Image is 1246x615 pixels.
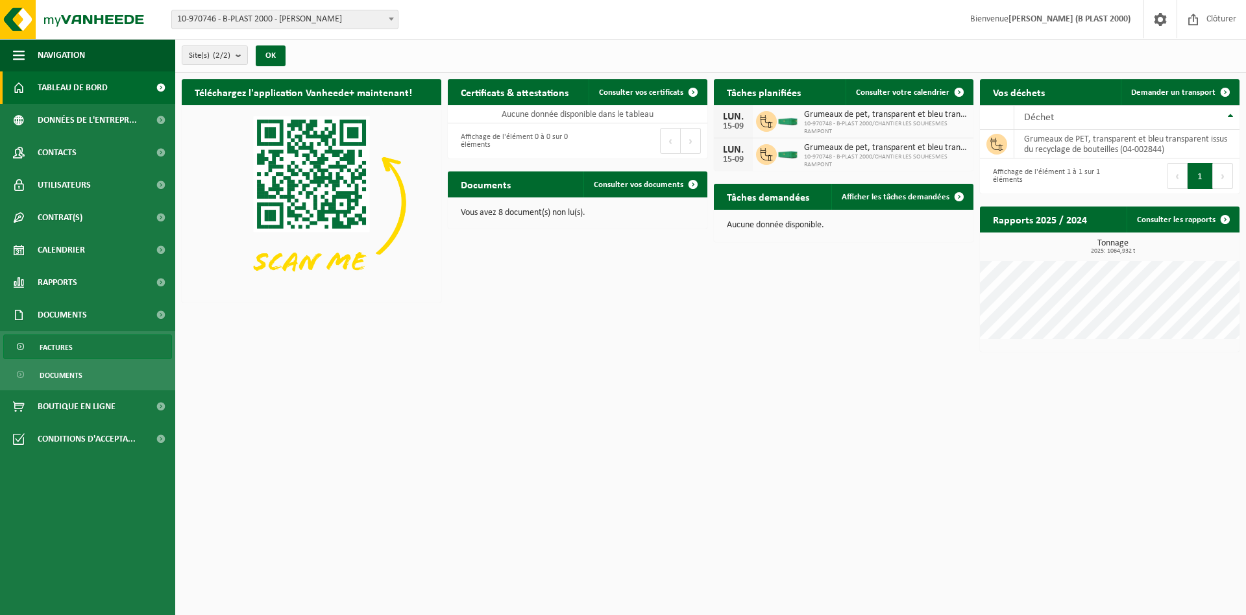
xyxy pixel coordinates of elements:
img: HK-XC-20-GN-00 [777,114,799,126]
h2: Rapports 2025 / 2024 [980,207,1100,232]
h3: Tonnage [986,239,1240,255]
h2: Vos déchets [980,79,1058,105]
button: OK [256,45,286,66]
a: Documents [3,362,172,387]
span: Calendrier [38,234,85,266]
a: Factures [3,334,172,359]
div: 15-09 [720,155,746,164]
span: 10-970746 - B-PLAST 2000 - Aurich [171,10,398,29]
a: Consulter vos documents [583,171,706,197]
span: Consulter votre calendrier [856,88,949,97]
span: 10-970748 - B-PLAST 2000/CHANTIER LES SOUHESMES RAMPONT [804,120,967,136]
h2: Documents [448,171,524,197]
span: Demander un transport [1131,88,1215,97]
p: Aucune donnée disponible. [727,221,960,230]
span: Consulter vos certificats [599,88,683,97]
p: Vous avez 8 document(s) non lu(s). [461,208,694,218]
span: Boutique en ligne [38,390,116,423]
span: Données de l'entrepr... [38,104,137,136]
button: Next [681,128,701,154]
span: Déchet [1024,112,1054,123]
td: Grumeaux de PET, transparent et bleu transparent issus du recyclage de bouteilles (04-002844) [1014,130,1240,158]
span: Tableau de bord [38,71,108,104]
span: 2025: 1064,932 t [986,248,1240,255]
h2: Tâches demandées [714,184,822,209]
strong: [PERSON_NAME] (B PLAST 2000) [1008,14,1130,24]
button: Previous [660,128,681,154]
span: Navigation [38,39,85,71]
span: 10-970746 - B-PLAST 2000 - Aurich [172,10,398,29]
span: Grumeaux de pet, transparent et bleu transparent issus du recyclage de bouteille... [804,110,967,120]
span: Grumeaux de pet, transparent et bleu transparent issus du recyclage de bouteille... [804,143,967,153]
img: Download de VHEPlus App [182,105,441,300]
span: Utilisateurs [38,169,91,201]
a: Demander un transport [1121,79,1238,105]
button: Next [1213,163,1233,189]
span: Site(s) [189,46,230,66]
div: LUN. [720,145,746,155]
a: Consulter les rapports [1127,207,1238,232]
h2: Téléchargez l'application Vanheede+ maintenant! [182,79,425,105]
span: Documents [38,299,87,331]
count: (2/2) [213,51,230,60]
img: HK-XC-20-GN-00 [777,147,799,159]
span: Contrat(s) [38,201,82,234]
div: LUN. [720,112,746,122]
td: Aucune donnée disponible dans le tableau [448,105,707,123]
a: Consulter votre calendrier [846,79,972,105]
div: 15-09 [720,122,746,131]
a: Afficher les tâches demandées [831,184,972,210]
button: 1 [1188,163,1213,189]
span: 10-970748 - B-PLAST 2000/CHANTIER LES SOUHESMES RAMPONT [804,153,967,169]
span: Conditions d'accepta... [38,423,136,455]
span: Documents [40,363,82,388]
span: Rapports [38,266,77,299]
span: Consulter vos documents [594,181,683,189]
h2: Certificats & attestations [448,79,581,105]
span: Factures [40,335,73,360]
div: Affichage de l'élément 1 à 1 sur 1 éléments [986,162,1103,190]
button: Previous [1167,163,1188,189]
h2: Tâches planifiées [714,79,814,105]
span: Afficher les tâches demandées [842,193,949,201]
a: Consulter vos certificats [589,79,706,105]
button: Site(s)(2/2) [182,45,248,65]
div: Affichage de l'élément 0 à 0 sur 0 éléments [454,127,571,155]
span: Contacts [38,136,77,169]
